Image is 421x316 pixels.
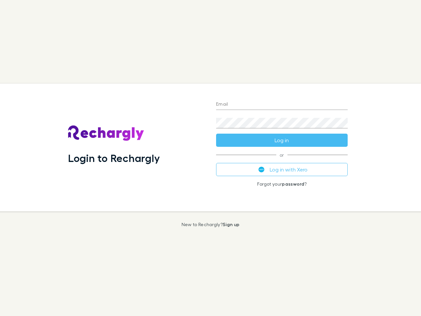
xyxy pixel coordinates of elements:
button: Log in with Xero [216,163,348,176]
img: Xero's logo [259,167,264,172]
h1: Login to Rechargly [68,152,160,164]
p: New to Rechargly? [182,222,240,227]
p: Forgot your ? [216,181,348,187]
a: Sign up [223,222,239,227]
a: password [282,181,304,187]
img: Rechargly's Logo [68,125,144,141]
button: Log in [216,134,348,147]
